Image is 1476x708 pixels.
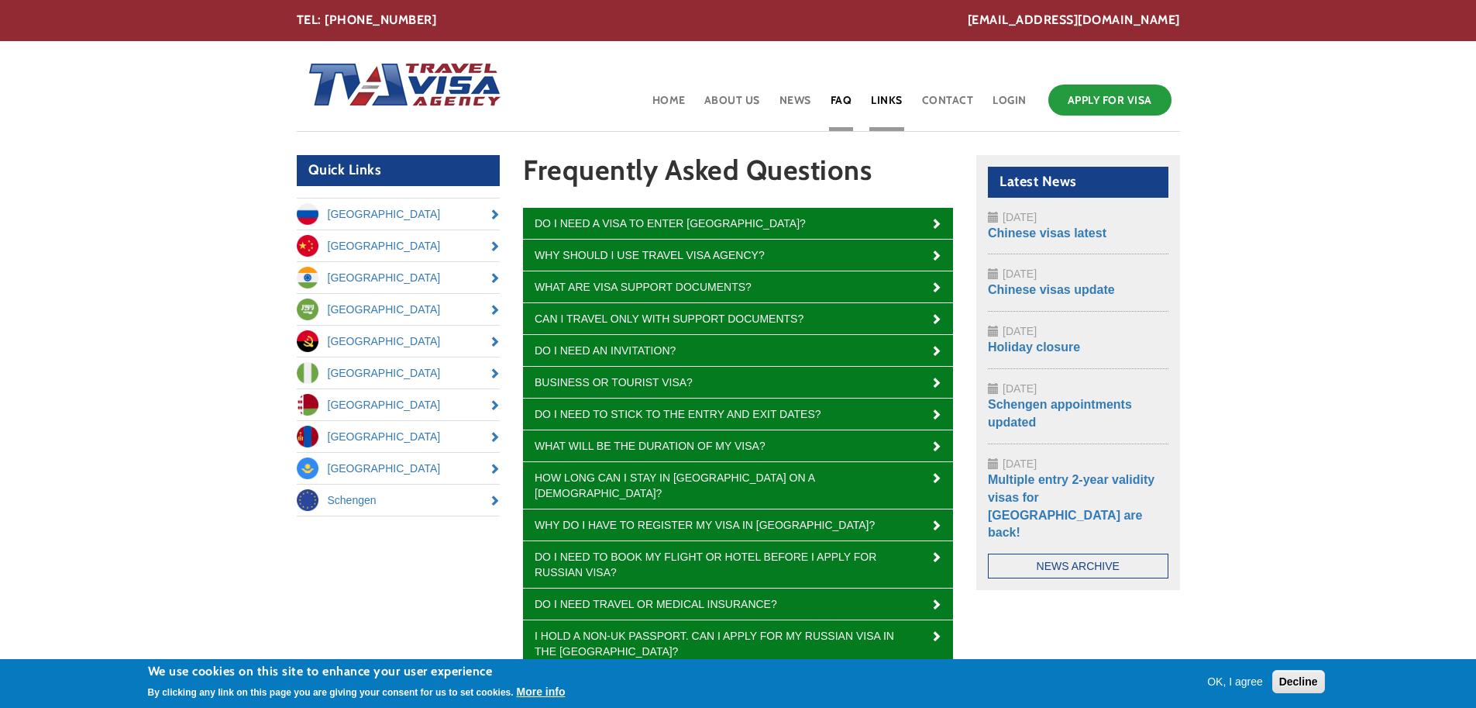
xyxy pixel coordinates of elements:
[988,554,1168,578] a: News Archive
[1003,382,1037,395] span: [DATE]
[523,367,953,398] a: Business or tourist visa?
[651,81,687,131] a: Home
[1201,674,1269,689] button: OK, I agree
[297,357,501,389] a: [GEOGRAPHIC_DATA]
[829,81,854,131] a: FAQ
[297,230,501,261] a: [GEOGRAPHIC_DATA]
[1003,211,1037,223] span: [DATE]
[297,47,503,125] img: Home
[988,283,1115,296] a: Chinese visas update
[988,340,1080,354] a: Holiday closure
[523,589,953,620] a: Do I need travel or medical insurance?
[988,398,1132,429] a: Schengen appointments updated
[988,473,1154,540] a: Multiple entry 2-year validity visas for [GEOGRAPHIC_DATA] are back!
[523,541,953,588] a: Do I need to book my flight or hotel before I apply for Russian visa?
[1048,85,1172,116] a: Apply for Visa
[297,389,501,420] a: [GEOGRAPHIC_DATA]
[1003,458,1037,470] span: [DATE]
[988,167,1168,198] h2: Latest News
[1003,325,1037,337] span: [DATE]
[523,303,953,334] a: Can I travel only with support documents?
[523,399,953,430] a: Do I need to stick to the entry and exit dates?
[523,620,953,667] a: I hold a non-UK passport. Can I apply for my Russian visa in the [GEOGRAPHIC_DATA]?
[297,421,501,452] a: [GEOGRAPHIC_DATA]
[523,335,953,366] a: Do I need an invitation?
[297,453,501,484] a: [GEOGRAPHIC_DATA]
[523,509,953,540] a: Why do I have to register my visa in [GEOGRAPHIC_DATA]?
[523,430,953,461] a: What will be the duration of my visa?
[968,12,1180,29] a: [EMAIL_ADDRESS][DOMAIN_NAME]
[148,687,514,698] p: By clicking any link on this page you are giving your consent for us to set cookies.
[920,81,975,131] a: Contact
[1272,670,1325,693] button: Decline
[991,81,1028,131] a: Login
[297,294,501,325] a: [GEOGRAPHIC_DATA]
[297,199,501,230] a: [GEOGRAPHIC_DATA]
[523,208,953,239] a: Do I need a visa to enter [GEOGRAPHIC_DATA]?
[297,262,501,293] a: [GEOGRAPHIC_DATA]
[988,226,1106,240] a: Chinese visas latest
[297,326,501,357] a: [GEOGRAPHIC_DATA]
[523,462,953,509] a: How long can I stay in [GEOGRAPHIC_DATA] on a [DEMOGRAPHIC_DATA]?
[523,240,953,271] a: Why should I use Travel Visa Agency?
[778,81,813,131] a: News
[297,12,1180,29] div: TEL: [PHONE_NUMBER]
[523,271,953,302] a: What are visa support documents?
[869,81,904,131] a: Links
[297,485,501,516] a: Schengen
[523,155,953,193] h1: Frequently Asked Questions
[148,663,566,680] h2: We use cookies on this site to enhance your user experience
[517,684,566,699] button: More info
[703,81,762,131] a: About Us
[1003,268,1037,280] span: [DATE]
